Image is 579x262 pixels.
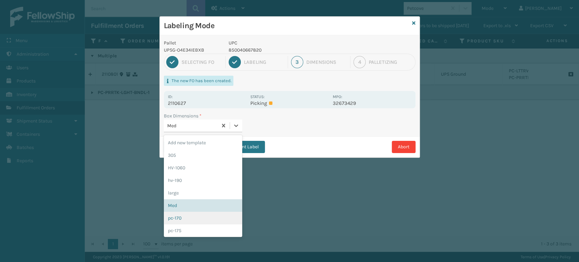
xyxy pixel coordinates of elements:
div: Palletizing [369,59,413,65]
p: 2110627 [168,100,246,106]
p: Picking [250,100,329,106]
p: Pallet [164,39,221,46]
div: Selecting FO [181,59,222,65]
div: pc-175 [164,224,242,237]
button: Abort [392,141,416,153]
label: Box Dimensions [164,112,201,119]
p: 32673429 [333,100,411,106]
div: Med [167,122,218,129]
div: pc-170 [164,212,242,224]
p: The new FO has been created. [172,78,231,84]
div: 1 [166,56,178,68]
div: 2 [229,56,241,68]
div: Labeling [244,59,285,65]
div: hv-190 [164,174,242,187]
p: 850040667820 [229,46,329,54]
div: 4 [353,56,366,68]
div: 3 [291,56,303,68]
div: HV-1060 [164,162,242,174]
label: MPO: [333,94,342,99]
p: UPC [229,39,329,46]
label: Id: [168,94,173,99]
div: 305 [164,149,242,162]
div: Add new template [164,136,242,149]
p: UPSG-O4E34IEBXB [164,46,221,54]
div: Dimensions [306,59,347,65]
div: Med [164,199,242,212]
button: Print Label [223,141,265,153]
h3: Labeling Mode [164,21,409,31]
div: large [164,187,242,199]
label: Status: [250,94,265,99]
